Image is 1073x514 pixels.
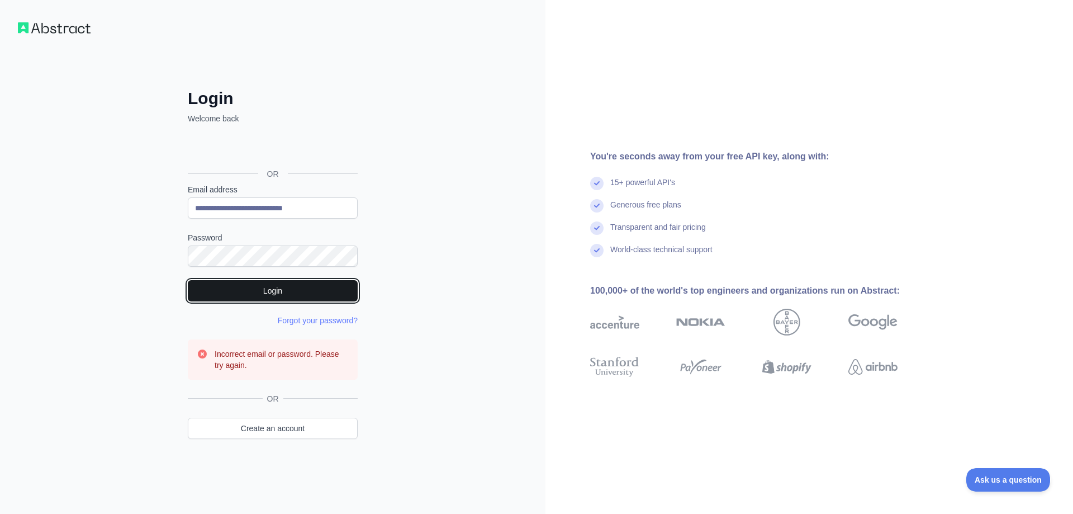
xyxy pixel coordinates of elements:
[610,199,681,221] div: Generous free plans
[188,232,358,243] label: Password
[676,309,725,336] img: nokia
[773,309,800,336] img: bayer
[188,88,358,109] h2: Login
[610,177,675,199] div: 15+ powerful API's
[590,150,933,163] div: You're seconds away from your free API key, along with:
[762,355,811,379] img: shopify
[188,113,358,124] p: Welcome back
[215,348,349,371] h3: Incorrect email or password. Please try again.
[590,221,604,235] img: check mark
[676,355,725,379] img: payoneer
[590,355,639,379] img: stanford university
[966,468,1051,492] iframe: Toggle Customer Support
[610,244,713,266] div: World-class technical support
[258,168,288,180] span: OR
[278,316,358,325] a: Forgot your password?
[590,244,604,257] img: check mark
[590,177,604,190] img: check mark
[182,136,361,161] iframe: Tombol Login dengan Google
[188,418,358,439] a: Create an account
[18,22,91,34] img: Workflow
[590,284,933,298] div: 100,000+ of the world's top engineers and organizations run on Abstract:
[610,221,706,244] div: Transparent and fair pricing
[848,309,898,336] img: google
[188,280,358,301] button: Login
[188,184,358,195] label: Email address
[848,355,898,379] img: airbnb
[590,199,604,213] img: check mark
[590,309,639,336] img: accenture
[263,393,283,404] span: OR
